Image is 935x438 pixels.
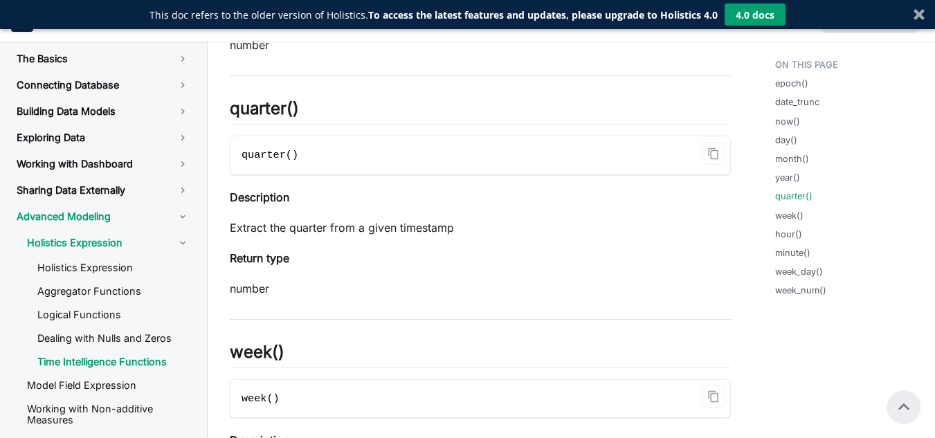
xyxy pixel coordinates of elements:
a: Holistics Expression [26,257,201,278]
a: minute() [775,246,810,259]
strong: Description [230,190,289,204]
a: Time Intelligence Functions [26,352,201,372]
button: Copy code to clipboard [702,142,725,165]
a: hour() [775,228,802,241]
a: month() [775,152,809,165]
a: Advanced Modeling [6,205,201,228]
a: week_num() [775,284,826,297]
a: date_trunc [775,95,819,109]
button: Scroll back to top [887,390,920,423]
a: now() [775,115,800,128]
p: number [230,280,731,297]
a: epoch() [775,77,808,90]
strong: Return type [230,251,289,265]
a: week_day() [775,265,823,278]
a: week() [775,209,804,222]
strong: To access the latest features and updates, please upgrade to Holistics 4.0 [368,8,718,21]
a: Aggregator Functions [26,281,201,302]
a: year() [775,171,800,184]
a: Exploring Data [6,126,201,149]
p: Extract the quarter from a given timestamp [230,219,731,236]
h2: quarter() [230,98,731,125]
p: This doc refers to the older version of Holistics. [149,8,718,22]
a: HolisticsHolistics Docs (3.0) [11,10,143,32]
a: Working with Dashboard [6,152,201,176]
button: 4.0 docs [725,3,786,26]
p: number [230,37,731,53]
a: Building Data Models [6,100,201,123]
a: The Basics [6,47,201,71]
span: quarter() [242,149,298,161]
a: Dealing with Nulls and Zeros [26,328,201,349]
a: Logical Functions [26,304,201,325]
a: Connecting Database [6,73,201,97]
span: week() [242,392,280,405]
a: Sharing Data Externally [6,179,201,202]
h2: week() [230,342,731,368]
a: Model Field Expression [16,375,201,396]
a: Working with Non-additive Measures [16,399,201,430]
a: Holistics Expression [16,231,201,255]
div: This doc refers to the older version of Holistics.To access the latest features and updates, plea... [149,8,718,22]
button: Copy code to clipboard [702,385,725,408]
a: quarter() [775,190,813,203]
a: day() [775,134,797,147]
